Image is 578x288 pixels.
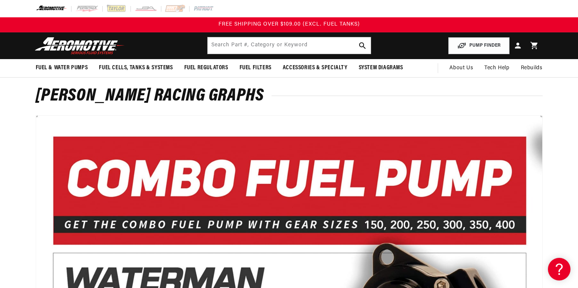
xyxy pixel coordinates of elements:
span: Fuel Cells, Tanks & Systems [99,64,173,72]
img: Aeromotive [33,37,127,55]
summary: Fuel Filters [234,59,277,77]
h2: [PERSON_NAME] Racing Graphs [36,88,543,104]
summary: Accessories & Specialty [277,59,353,77]
button: search button [354,37,371,54]
a: About Us [444,59,479,77]
span: Rebuilds [521,64,543,72]
span: Fuel Filters [240,64,272,72]
span: FREE SHIPPING OVER $109.00 (EXCL. FUEL TANKS) [218,21,360,27]
button: PUMP FINDER [448,37,510,54]
span: System Diagrams [359,64,403,72]
span: Fuel Regulators [184,64,228,72]
summary: Fuel Cells, Tanks & Systems [93,59,178,77]
span: Fuel & Water Pumps [36,64,88,72]
span: Tech Help [484,64,509,72]
span: About Us [449,65,473,71]
summary: Tech Help [479,59,515,77]
summary: Fuel & Water Pumps [30,59,94,77]
span: Accessories & Specialty [283,64,347,72]
summary: Fuel Regulators [179,59,234,77]
summary: System Diagrams [353,59,409,77]
input: Search by Part Number, Category or Keyword [208,37,371,54]
summary: Rebuilds [515,59,548,77]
